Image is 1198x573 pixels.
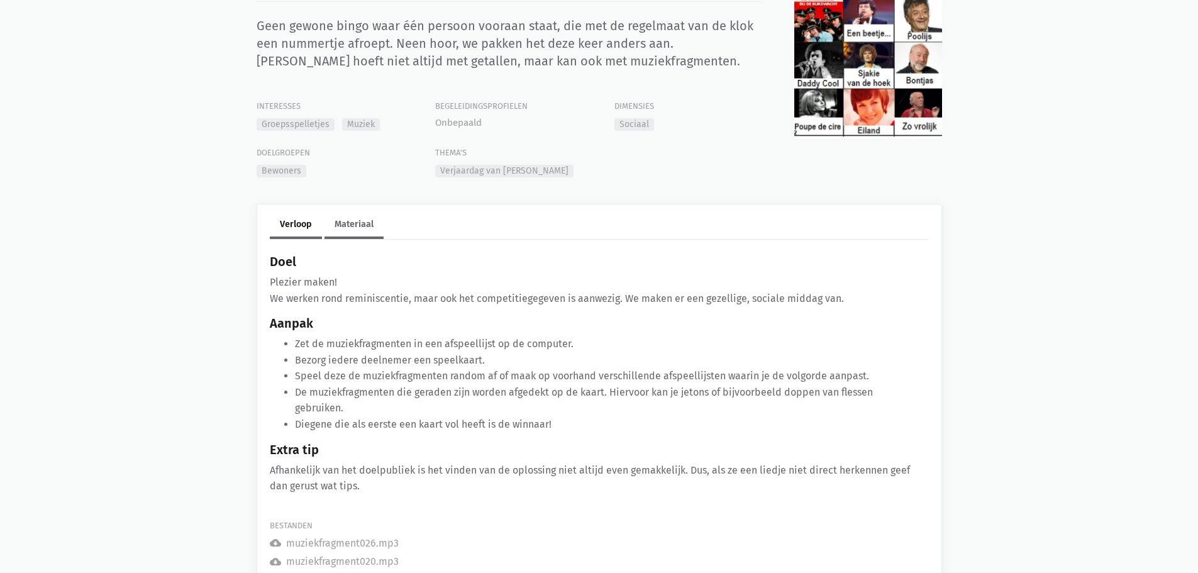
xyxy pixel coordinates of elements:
[614,118,654,131] div: Sociaal
[257,17,763,70] div: Geen gewone bingo waar één persoon vooraan staat, die met de regelmaat van de klok een nummertje ...
[295,352,919,369] li: Bezorg iedere deelnemer een speelkaart.
[270,462,919,494] p: Afhankelijk van het doelpubliek is het vinden van de oplossing niet altijd even gemakkelijk. Dus,...
[342,118,380,131] div: Muziek
[435,116,583,130] div: Onbepaald
[295,416,919,433] li: Diegene die als eerste een kaart vol heeft is de winnaar!
[257,147,404,160] div: Doelgroepen
[295,336,919,352] li: Zet de muziekfragmenten in een afspeellijst op de computer.
[270,212,322,239] a: Verloop
[324,212,384,239] a: Materiaal
[270,255,919,269] h5: Doel
[270,535,399,552] a: muziekfragment026.mp3
[435,147,583,160] div: Thema's
[270,556,281,567] i: cloud_download
[257,100,404,113] div: Interesses
[270,316,919,331] h5: Aanpak
[295,368,919,384] li: Speel deze de muziekfragmenten random af of maak op voorhand verschillende afspeellijsten waarin ...
[270,554,399,570] a: muziekfragment020.mp3
[257,165,306,177] div: Bewoners
[614,100,762,113] div: Dimensies
[270,274,919,306] p: Plezier maken! We werken rond reminiscentie, maar ook het competitiegegeven is aanwezig. We maken...
[270,520,929,533] div: Bestanden
[435,100,583,113] div: Begeleidingsprofielen
[270,537,281,548] i: cloud_download
[286,535,399,552] div: muziekfragment026.mp3
[295,384,919,416] li: De muziekfragmenten die geraden zijn worden afgedekt op de kaart. Hiervoor kan je jetons of bijvo...
[435,165,574,177] div: Verjaardag van [PERSON_NAME]
[270,443,919,457] h5: Extra tip
[286,554,399,570] div: muziekfragment020.mp3
[257,118,335,131] div: Groepsspelletjes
